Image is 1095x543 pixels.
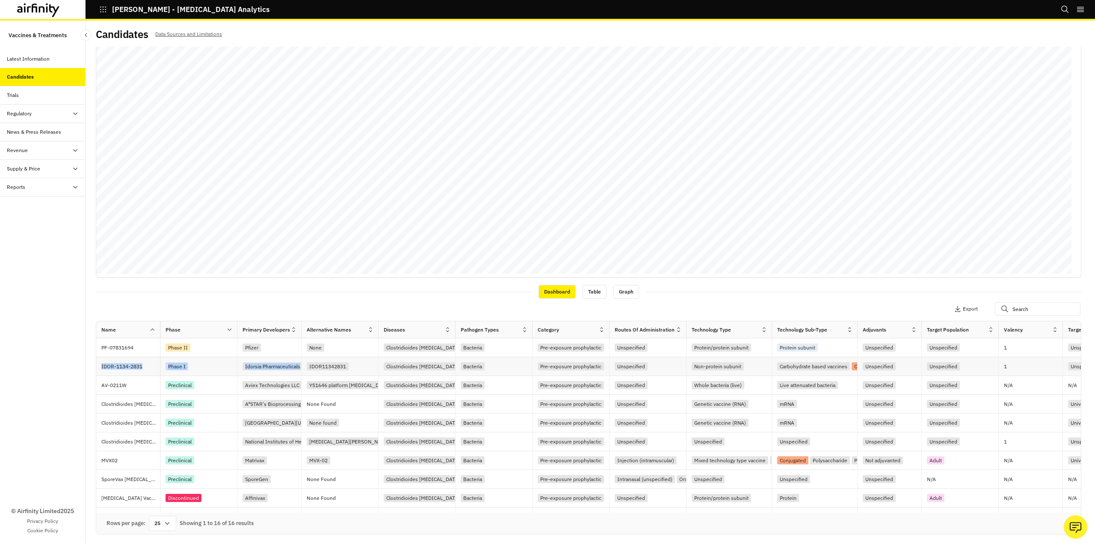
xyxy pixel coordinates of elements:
[1004,496,1013,501] p: N/A
[538,326,559,334] div: Category
[461,456,485,464] div: Bacteria
[538,494,604,502] div: Pre-exposure prophylactic
[1004,402,1013,407] p: N/A
[96,28,148,41] h2: Candidates
[243,343,261,352] div: Pfizer
[243,494,268,502] div: Affinivax
[155,29,222,39] p: Data Sources and Limitations
[461,494,485,502] div: Bacteria
[927,494,944,502] div: Adult
[9,27,67,43] p: Vaccines & Treatments
[461,343,485,352] div: Bacteria
[384,437,462,446] div: Clostridioides [MEDICAL_DATA]
[538,475,604,483] div: Pre-exposure prophylactic
[307,477,336,482] p: None Found
[770,456,822,464] div: Non-protein subunit
[180,519,254,528] div: Showing 1 to 16 of 16 results
[166,362,188,370] div: Phase I
[7,110,32,117] div: Regulatory
[243,456,267,464] div: Matrivax
[101,381,160,390] p: AV-0211W
[7,147,28,154] div: Revenue
[101,494,160,502] p: [MEDICAL_DATA] Vaccine (Affinivax)
[927,381,960,389] div: Unspecified
[1004,437,1062,446] p: 1
[461,381,485,389] div: Bacteria
[927,437,960,446] div: Unspecified
[615,362,648,370] div: Unspecified
[166,475,194,483] div: Preclinical
[243,475,271,483] div: SporeGen
[1068,419,1095,427] div: Universal
[1068,456,1095,464] div: Universal
[1064,515,1087,539] button: Ask our analysts
[461,419,485,427] div: Bacteria
[1004,362,1062,371] p: 1
[810,456,850,464] div: Polysaccharide
[461,437,485,446] div: Bacteria
[7,165,40,173] div: Supply & Price
[7,73,34,81] div: Candidates
[107,519,145,528] div: Rows per page:
[615,400,648,408] div: Unspecified
[1061,2,1069,17] button: Search
[101,437,160,446] p: Clostridioides [MEDICAL_DATA] vaccine ([GEOGRAPHIC_DATA][US_STATE]/NIH)
[101,513,160,521] p: [MEDICAL_DATA] vaccine (Sanofi)
[7,183,25,191] div: Reports
[461,326,499,334] div: Pathogen Types
[613,285,639,299] div: Graph
[307,343,324,352] div: None
[863,381,896,389] div: Unspecified
[538,437,604,446] div: Pre-exposure prophylactic
[539,285,576,299] div: Dashboard
[692,381,744,389] div: Whole bacteria (live)
[166,343,190,352] div: Phase II
[307,402,336,407] p: None Found
[307,437,463,446] div: [MEDICAL_DATA][PERSON_NAME] (OU College of Medicine/NIH)
[615,475,675,483] div: Intranasal (unspecified)
[101,326,116,334] div: Name
[863,494,896,502] div: Unspecified
[307,362,349,370] div: IDOR11342831
[243,326,290,334] div: Primary Developers
[963,306,978,312] p: Export
[384,475,462,483] div: Clostridioides [MEDICAL_DATA]
[461,475,485,483] div: Bacteria
[243,400,366,408] div: A*STAR's Bioprocessing Technology Institute (BTI)
[538,400,604,408] div: Pre-exposure prophylactic
[615,494,648,502] div: Unspecified
[7,55,50,63] div: Latest Information
[7,91,19,99] div: Trials
[307,381,411,389] div: YS1646 platform [MEDICAL_DATA] vaccine
[1068,383,1077,388] p: N/A
[80,29,92,41] button: Close Sidebar
[995,302,1080,316] input: Search
[692,400,749,408] div: Genetic vaccine (RNA)
[852,456,873,464] div: Protein
[384,419,462,427] div: Clostridioides [MEDICAL_DATA]
[615,343,648,352] div: Unspecified
[927,477,936,482] p: N/A
[307,326,351,334] div: Alternative Names
[863,400,896,408] div: Unspecified
[927,362,960,370] div: Unspecified
[615,419,648,427] div: Unspecified
[1004,343,1062,352] p: 1
[538,343,604,352] div: Pre-exposure prophylactic
[101,419,160,427] p: Clostridioides [MEDICAL_DATA] multivalent mRNA-LNP vaccine
[692,419,749,427] div: Genetic vaccine (RNA)
[927,326,969,334] div: Target Population
[307,456,330,464] div: MVX-02
[692,326,731,334] div: Technology Type
[243,381,302,389] div: Aviex Technologies LLC
[1068,400,1095,408] div: Universal
[384,494,462,502] div: Clostridioides [MEDICAL_DATA]
[852,362,883,370] div: Conjugated
[461,362,485,370] div: Bacteria
[307,419,339,427] div: None found
[538,381,604,389] div: Pre-exposure prophylactic
[777,494,799,502] div: Protein
[777,437,810,446] div: Unspecified
[615,437,648,446] div: Unspecified
[384,456,462,464] div: Clostridioides [MEDICAL_DATA]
